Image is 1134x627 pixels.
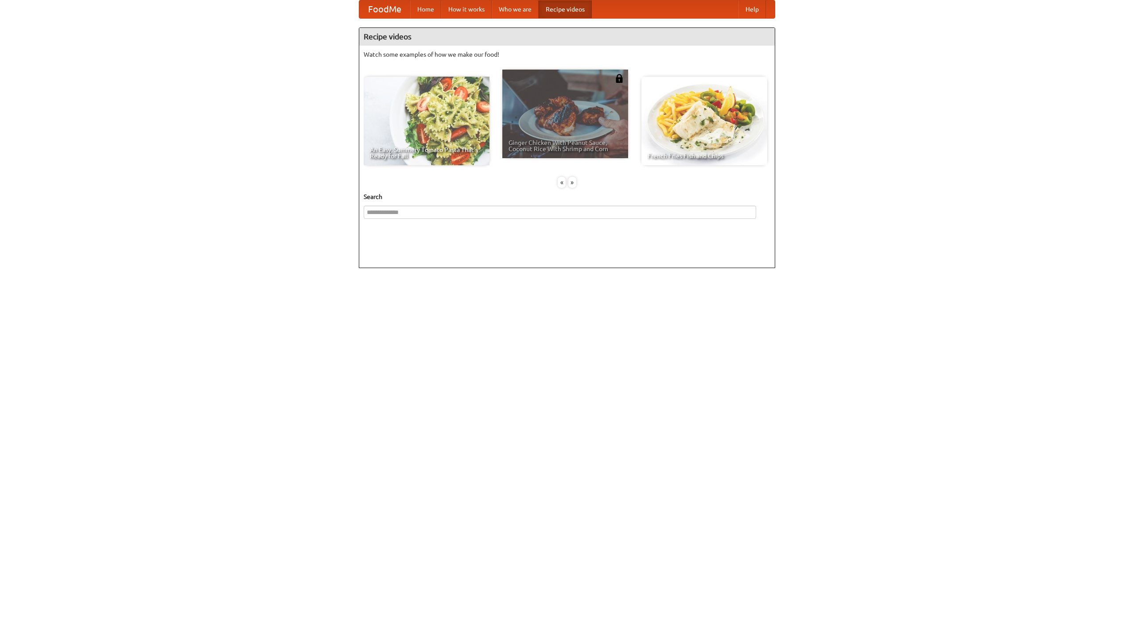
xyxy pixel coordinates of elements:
[615,74,624,83] img: 483408.png
[558,177,566,188] div: «
[370,147,483,159] span: An Easy, Summery Tomato Pasta That's Ready for Fall
[359,0,410,18] a: FoodMe
[410,0,441,18] a: Home
[364,77,489,165] a: An Easy, Summery Tomato Pasta That's Ready for Fall
[539,0,592,18] a: Recipe videos
[359,28,775,46] h4: Recipe videos
[441,0,492,18] a: How it works
[738,0,766,18] a: Help
[641,77,767,165] a: French Fries Fish and Chips
[492,0,539,18] a: Who we are
[364,192,770,201] h5: Search
[364,50,770,59] p: Watch some examples of how we make our food!
[568,177,576,188] div: »
[648,153,761,159] span: French Fries Fish and Chips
